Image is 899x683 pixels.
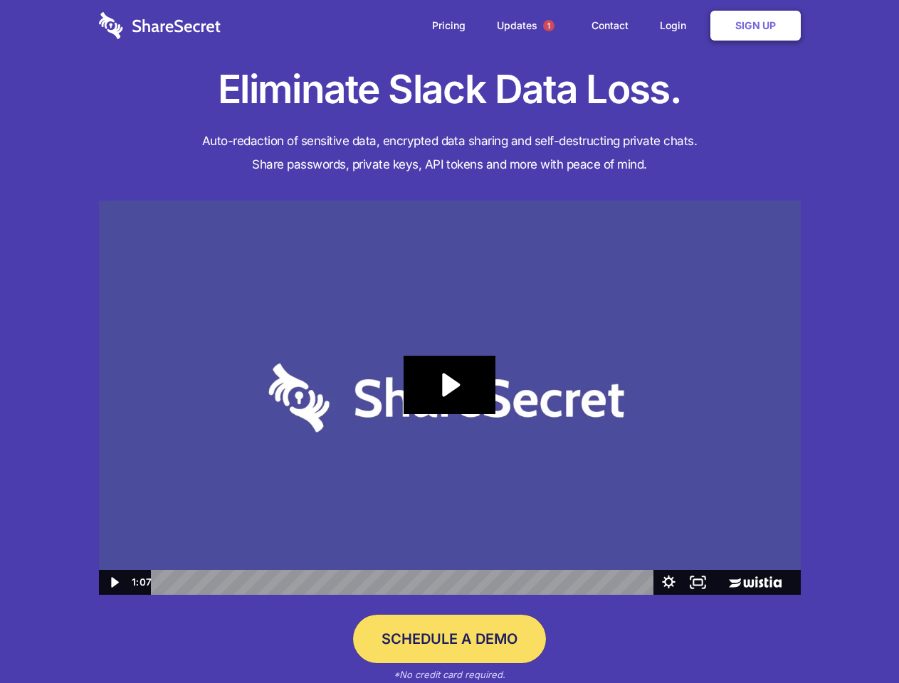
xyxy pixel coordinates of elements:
h1: Eliminate Slack Data Loss. [99,64,801,115]
button: Play Video [99,570,128,595]
img: Sharesecret [99,201,801,595]
a: Contact [577,4,643,48]
h4: Auto-redaction of sensitive data, encrypted data sharing and self-destructing private chats. Shar... [99,129,801,176]
iframe: Drift Widget Chat Controller [828,612,882,666]
a: Login [646,4,708,48]
a: Pricing [418,4,480,48]
img: logo-wordmark-white-trans-d4663122ce5f474addd5e946df7df03e33cb6a1c49d2221995e7729f52c070b2.svg [99,12,221,39]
